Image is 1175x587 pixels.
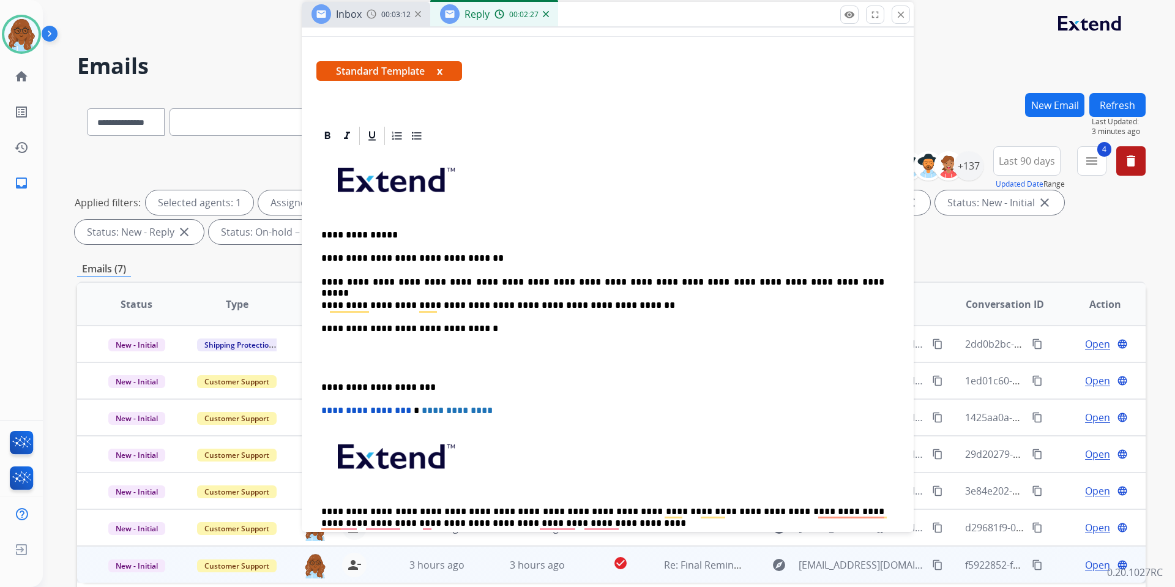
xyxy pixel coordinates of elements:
div: Selected agents: 1 [146,190,253,215]
button: Updated Date [996,179,1043,189]
div: Status: On-hold – Internal [209,220,368,244]
div: Status: New - Reply [75,220,204,244]
span: Conversation ID [966,297,1044,312]
mat-icon: content_copy [932,412,943,423]
span: Customer Support [197,449,277,462]
span: Shipping Protection [197,338,281,351]
span: Customer Support [197,559,277,572]
mat-icon: delete [1124,154,1138,168]
mat-icon: language [1117,559,1128,570]
mat-icon: content_copy [1032,338,1043,350]
span: Open [1085,520,1110,535]
span: Status [121,297,152,312]
span: 2dd0b2bc-bd58-43cc-9ebe-8df37bfb1b9a [965,337,1154,351]
span: f5922852-f9d0-4f9e-be74-184794e2c35b [965,558,1147,572]
span: Range [996,179,1065,189]
mat-icon: language [1117,449,1128,460]
span: New - Initial [108,375,165,388]
span: Standard Template [316,61,462,81]
mat-icon: history [14,140,29,155]
span: Customer Support [197,485,277,498]
div: To enrich screen reader interactions, please activate Accessibility in Grammarly extension settings [316,147,899,568]
span: 00:03:12 [381,10,411,20]
span: Open [1085,337,1110,351]
button: Last 90 days [993,146,1061,176]
span: 00:02:27 [509,10,539,20]
mat-icon: fullscreen [870,9,881,20]
mat-icon: content_copy [1032,449,1043,460]
div: Bold [318,127,337,145]
mat-icon: list_alt [14,105,29,119]
span: 4 [1097,142,1111,157]
h2: Emails [77,54,1146,78]
span: [EMAIL_ADDRESS][DOMAIN_NAME] [799,558,925,572]
mat-icon: inbox [14,176,29,190]
span: 3e84e202-0f2d-44f9-a478-cc63dae969de [965,484,1149,498]
span: Open [1085,447,1110,462]
mat-icon: language [1117,412,1128,423]
mat-icon: content_copy [1032,412,1043,423]
mat-icon: home [14,69,29,84]
span: Inbox [336,7,362,21]
mat-icon: language [1117,522,1128,533]
span: Type [226,297,248,312]
mat-icon: content_copy [932,338,943,350]
mat-icon: content_copy [932,449,943,460]
mat-icon: language [1117,485,1128,496]
mat-icon: language [1117,375,1128,386]
p: Emails (7) [77,261,131,277]
span: 3 hours ago [409,558,464,572]
button: Refresh [1089,93,1146,117]
mat-icon: explore [772,558,786,572]
button: New Email [1025,93,1084,117]
mat-icon: close [177,225,192,239]
span: Last 90 days [999,159,1055,163]
th: Action [1045,283,1146,326]
mat-icon: check_circle [613,556,628,570]
div: Underline [363,127,381,145]
span: New - Initial [108,449,165,462]
mat-icon: menu [1084,154,1099,168]
div: Ordered List [388,127,406,145]
span: Re: Final Reminder! Send in your product to proceed with your claim [664,558,979,572]
span: Last Updated: [1092,117,1146,127]
span: Reply [464,7,490,21]
span: 29d20279-75ea-46bb-9e8b-820060a3bb46 [965,447,1157,461]
span: 1425aa0a-9f6d-4fa5-ae6b-fea47da49614 [965,411,1148,424]
span: New - Initial [108,522,165,535]
span: New - Initial [108,559,165,572]
p: 0.20.1027RC [1107,565,1163,580]
mat-icon: close [895,9,906,20]
div: Bullet List [408,127,426,145]
mat-icon: person_remove [347,558,362,572]
p: Applied filters: [75,195,141,210]
button: x [437,64,442,78]
span: 3 hours ago [510,558,565,572]
mat-icon: content_copy [932,559,943,570]
mat-icon: content_copy [932,522,943,533]
mat-icon: content_copy [1032,522,1043,533]
div: Status: New - Initial [935,190,1064,215]
mat-icon: content_copy [932,375,943,386]
mat-icon: content_copy [1032,375,1043,386]
span: Customer Support [197,522,277,535]
span: Customer Support [197,375,277,388]
div: +137 [954,151,983,181]
div: Assigned to me [258,190,354,215]
span: New - Initial [108,412,165,425]
img: agent-avatar [303,553,327,578]
span: Customer Support [197,412,277,425]
mat-icon: close [1037,195,1052,210]
span: 1ed01c60-4cfb-4693-b51b-cf66642bf3bf [965,374,1146,387]
span: d29681f9-0104-4dff-91f3-f5c88e5a6c08 [965,521,1142,534]
span: New - Initial [108,338,165,351]
mat-icon: language [1117,338,1128,350]
mat-icon: remove_red_eye [844,9,855,20]
mat-icon: content_copy [932,485,943,496]
span: Open [1085,484,1110,498]
span: Open [1085,373,1110,388]
mat-icon: content_copy [1032,559,1043,570]
span: 3 minutes ago [1092,127,1146,136]
button: 4 [1077,146,1106,176]
div: Italic [338,127,356,145]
